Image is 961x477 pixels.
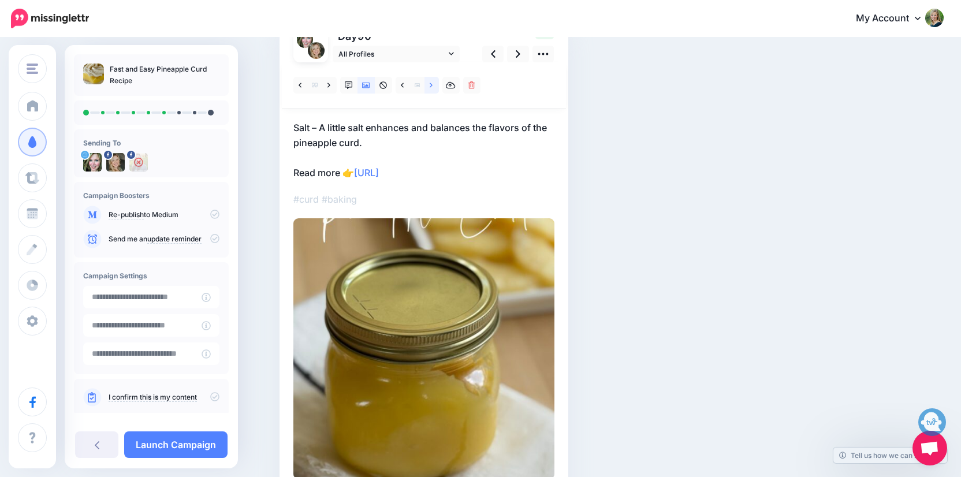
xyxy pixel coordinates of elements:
[83,139,219,147] h4: Sending To
[109,393,197,402] a: I confirm this is my content
[83,64,104,84] img: 5d2fe02ed3f9ad887e10c9f568d92cbb_thumb.jpg
[354,167,379,178] a: [URL]
[129,153,148,172] img: 148275965_268396234649312_50210864477919784_n-bsa145185.jpg
[333,46,460,62] a: All Profiles
[110,64,219,87] p: Fast and Easy Pineapple Curd Recipe
[109,210,144,219] a: Re-publish
[293,120,554,180] p: Salt – A little salt enhances and balances the flavors of the pineapple curd. Read more 👉
[11,9,89,28] img: Missinglettr
[833,448,947,463] a: Tell us how we can improve
[912,431,947,465] a: Open chat
[27,64,38,74] img: menu.png
[106,153,125,172] img: 293190005_567225781732108_4255238551469198132_n-bsa109236.jpg
[338,48,446,60] span: All Profiles
[83,191,219,200] h4: Campaign Boosters
[535,28,554,39] span: 148
[109,234,219,244] p: Send me an
[83,153,102,172] img: Cidu7iYM-6280.jpg
[293,192,554,207] p: #curd #baking
[109,210,219,220] p: to Medium
[308,42,325,59] img: 293190005_567225781732108_4255238551469198132_n-bsa109236.jpg
[357,30,371,42] span: 90
[297,31,314,48] img: Cidu7iYM-6280.jpg
[844,5,944,33] a: My Account
[147,234,202,244] a: update reminder
[83,271,219,280] h4: Campaign Settings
